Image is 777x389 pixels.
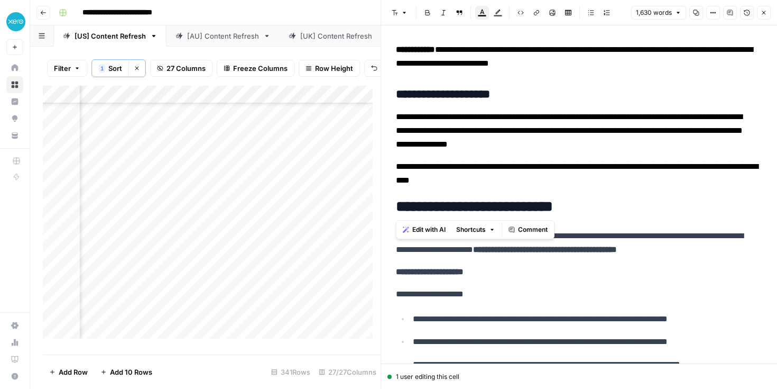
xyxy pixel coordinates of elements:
[280,25,454,47] a: [[GEOGRAPHIC_DATA]] Content Refresh
[6,93,23,110] a: Insights
[6,59,23,76] a: Home
[110,367,152,377] span: Add 10 Rows
[504,223,552,237] button: Comment
[315,63,353,74] span: Row Height
[6,12,25,31] img: XeroOps Logo
[75,31,146,41] div: [US] Content Refresh
[299,60,360,77] button: Row Height
[6,127,23,144] a: Your Data
[314,364,381,381] div: 27/27 Columns
[94,364,159,381] button: Add 10 Rows
[54,25,166,47] a: [US] Content Refresh
[217,60,294,77] button: Freeze Columns
[6,110,23,127] a: Opportunities
[300,31,433,41] div: [[GEOGRAPHIC_DATA]] Content Refresh
[92,60,128,77] button: 1Sort
[100,64,104,73] span: 1
[166,63,206,74] span: 27 Columns
[387,372,771,382] div: 1 user editing this cell
[267,364,314,381] div: 341 Rows
[412,225,446,234] span: Edit with AI
[43,364,94,381] button: Add Row
[6,368,23,385] button: Help + Support
[59,367,88,377] span: Add Row
[518,225,548,234] span: Comment
[6,76,23,93] a: Browse
[99,64,105,73] div: 1
[187,31,259,41] div: [AU] Content Refresh
[166,25,280,47] a: [AU] Content Refresh
[452,223,499,237] button: Shortcuts
[636,8,672,17] span: 1,630 words
[108,63,122,74] span: Sort
[399,223,450,237] button: Edit with AI
[456,225,486,234] span: Shortcuts
[54,63,71,74] span: Filter
[631,6,686,20] button: 1,630 words
[150,60,212,77] button: 27 Columns
[47,60,87,77] button: Filter
[6,334,23,351] a: Usage
[233,63,288,74] span: Freeze Columns
[6,351,23,368] a: Learning Hub
[6,8,23,35] button: Workspace: XeroOps
[6,317,23,334] a: Settings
